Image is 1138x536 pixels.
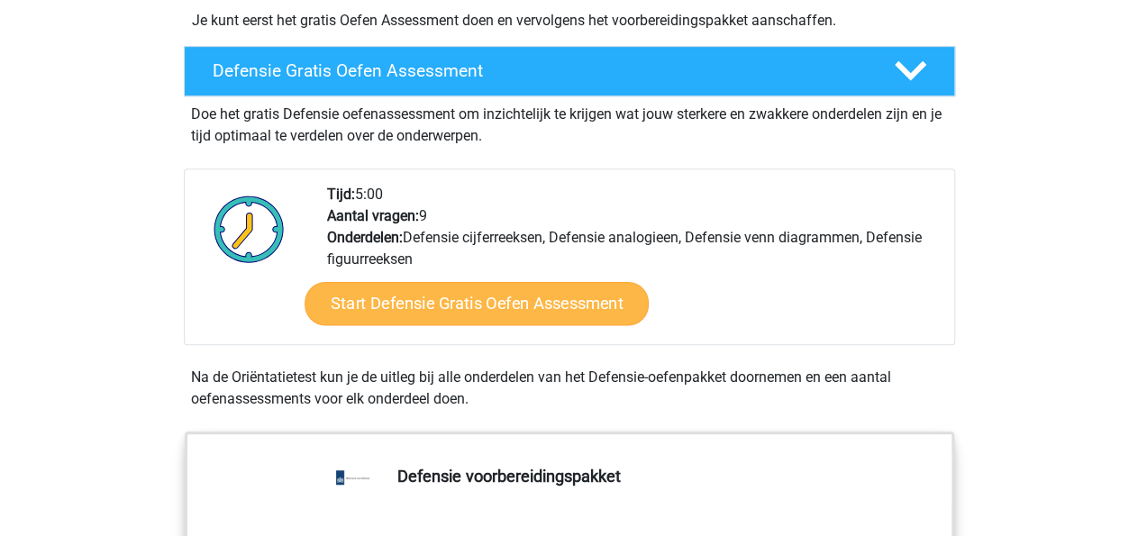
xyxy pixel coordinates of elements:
[184,367,955,410] div: Na de Oriëntatietest kun je de uitleg bij alle onderdelen van het Defensie-oefenpakket doornemen ...
[305,282,649,325] a: Start Defensie Gratis Oefen Assessment
[213,60,865,81] h4: Defensie Gratis Oefen Assessment
[327,207,419,224] b: Aantal vragen:
[314,184,953,344] div: 5:00 9 Defensie cijferreeksen, Defensie analogieen, Defensie venn diagrammen, Defensie figuurreeksen
[327,229,403,246] b: Onderdelen:
[184,96,955,147] div: Doe het gratis Defensie oefenassessment om inzichtelijk te krijgen wat jouw sterkere en zwakkere ...
[327,186,355,203] b: Tijd:
[204,184,295,274] img: Klok
[177,46,962,96] a: Defensie Gratis Oefen Assessment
